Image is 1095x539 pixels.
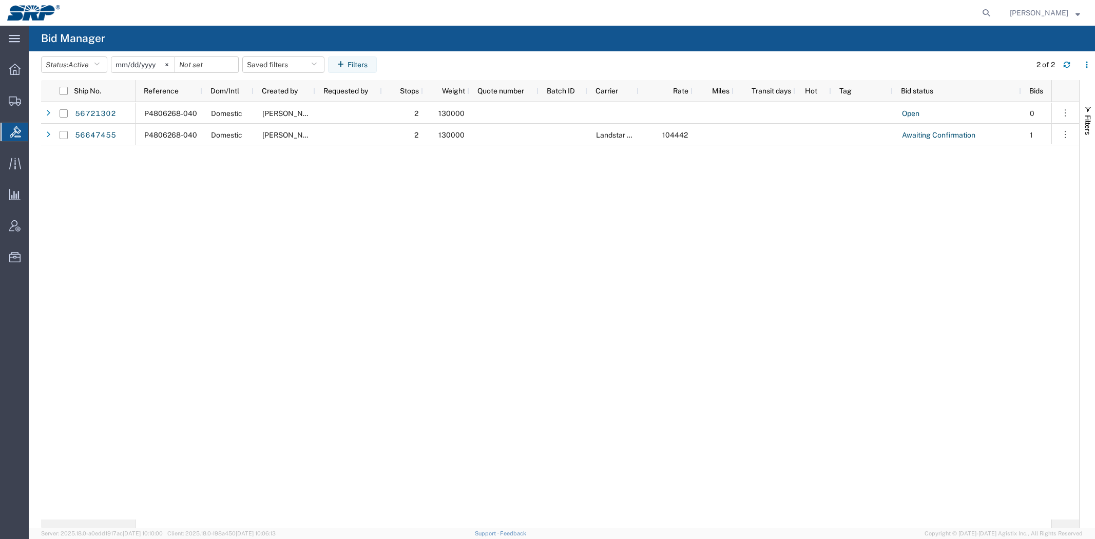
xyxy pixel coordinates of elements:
[547,87,575,95] span: Batch ID
[144,87,179,95] span: Reference
[262,87,298,95] span: Created by
[74,87,101,95] span: Ship No.
[925,529,1083,538] span: Copyright © [DATE]-[DATE] Agistix Inc., All Rights Reserved
[323,87,368,95] span: Requested by
[431,87,465,95] span: Weight
[596,131,654,139] span: Landstar Express
[901,87,933,95] span: Bid status
[175,57,238,72] input: Not set
[839,87,852,95] span: Tag
[1036,60,1055,70] div: 2 of 2
[111,57,175,72] input: Not set
[210,87,239,95] span: Dom/Intl
[236,530,276,536] span: [DATE] 10:06:13
[211,131,242,139] span: Domestic
[144,109,197,118] span: P4806268-040
[438,109,465,118] span: 130000
[1010,7,1068,18] span: Marissa Camacho
[167,530,276,536] span: Client: 2025.18.0-198a450
[328,56,377,73] button: Filters
[74,127,117,144] a: 56647455
[242,56,324,73] button: Saved filters
[438,131,465,139] span: 130000
[701,87,729,95] span: Miles
[123,530,163,536] span: [DATE] 10:10:00
[211,109,242,118] span: Domestic
[262,131,321,139] span: Marissa Camacho
[1030,109,1034,118] span: 0
[74,106,117,122] a: 56721302
[805,87,817,95] span: Hot
[477,87,524,95] span: Quote number
[262,109,321,118] span: Ed Simmons
[647,87,688,95] span: Rate
[414,109,418,118] span: 2
[1084,115,1092,135] span: Filters
[1029,87,1043,95] span: Bids
[662,131,688,139] span: 104442
[475,530,501,536] a: Support
[500,530,526,536] a: Feedback
[390,87,419,95] span: Stops
[144,131,197,139] span: P4806268-040
[414,131,418,139] span: 2
[7,5,60,21] img: logo
[901,127,976,144] a: Awaiting Confirmation
[1009,7,1081,19] button: [PERSON_NAME]
[41,26,105,51] h4: Bid Manager
[1030,131,1033,139] span: 1
[901,106,920,122] a: Open
[68,61,89,69] span: Active
[41,56,107,73] button: Status:Active
[742,87,791,95] span: Transit days
[595,87,618,95] span: Carrier
[41,530,163,536] span: Server: 2025.18.0-a0edd1917ac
